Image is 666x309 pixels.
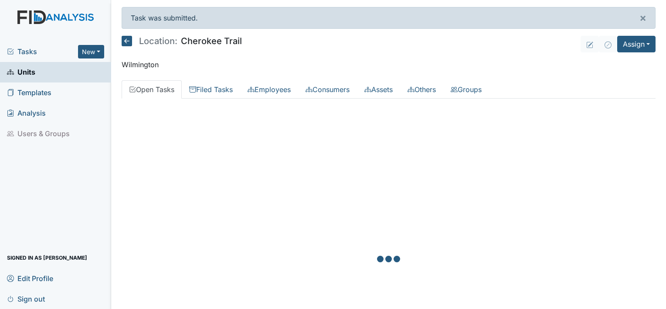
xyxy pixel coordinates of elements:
[7,271,53,285] span: Edit Profile
[443,80,489,99] a: Groups
[7,251,87,264] span: Signed in as [PERSON_NAME]
[139,37,177,45] span: Location:
[7,46,78,57] a: Tasks
[122,36,242,46] h5: Cherokee Trail
[182,80,240,99] a: Filed Tasks
[7,292,45,306] span: Sign out
[298,80,357,99] a: Consumers
[122,80,182,99] a: Open Tasks
[400,80,443,99] a: Others
[240,80,298,99] a: Employees
[7,86,51,100] span: Templates
[122,59,656,70] p: Wilmington
[631,7,655,28] button: ×
[7,65,35,79] span: Units
[357,80,400,99] a: Assets
[7,106,46,120] span: Analysis
[122,7,656,29] div: Task was submitted.
[617,36,656,52] button: Assign
[639,11,646,24] span: ×
[78,45,104,58] button: New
